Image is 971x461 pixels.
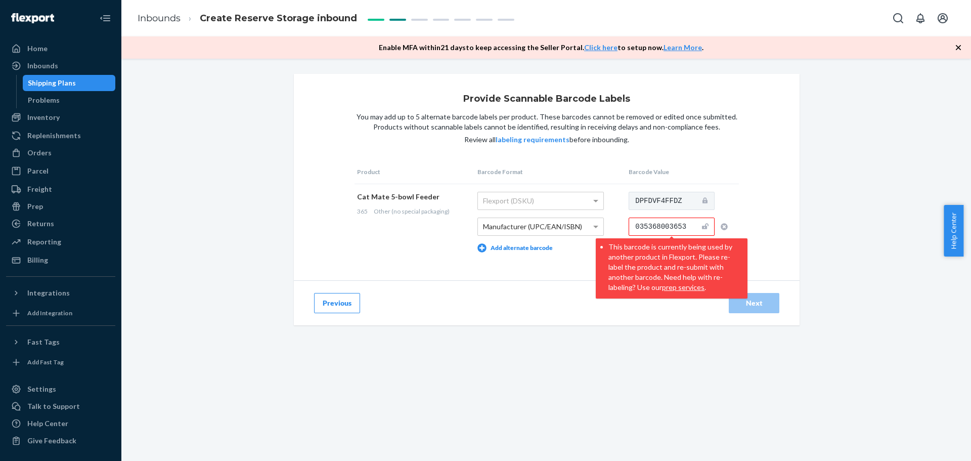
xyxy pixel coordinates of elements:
th: Barcode Value [626,160,739,184]
span: Manufacturer (UPC/EAN/ISBN) [483,222,582,231]
div: Next [737,298,771,308]
a: Inventory [6,109,115,125]
div: Problems [28,95,60,105]
div: Talk to Support [27,401,80,411]
ol: breadcrumbs [129,4,365,33]
span: 365 [357,207,368,215]
a: Home [6,40,115,57]
button: prep services [662,282,704,292]
p: You may add up to 5 alternate barcode labels per product. These barcodes cannot be removed or edi... [355,112,739,132]
a: Learn More [664,43,702,52]
div: Give Feedback [27,436,76,446]
div: Freight [27,184,52,194]
a: Settings [6,381,115,397]
span: Create Reserve Storage inbound [200,13,357,24]
span: Other (no special packaging) [374,207,450,215]
div: Prep [27,201,43,212]
img: Flexport logo [11,13,54,23]
a: Inbounds [6,58,115,74]
div: Inventory [27,112,60,122]
button: Add alternate barcode [477,243,553,253]
div: Reporting [27,237,61,247]
a: Prep [6,198,115,215]
div: Fast Tags [27,337,60,347]
div: Shipping Plans [28,78,76,88]
a: Returns [6,216,115,232]
div: Parcel [27,166,49,176]
button: Open Search Box [888,8,908,28]
a: Replenishments [6,128,115,144]
div: Flexport (DSKU) [478,192,603,209]
button: Close Navigation [95,8,115,28]
div: Settings [27,384,56,394]
div: Cat Mate 5-bowl Feeder [357,192,467,202]
a: Help Center [6,415,115,432]
a: Parcel [6,163,115,179]
button: Open notifications [910,8,931,28]
a: Billing [6,252,115,268]
div: Inbounds [27,61,58,71]
a: Click here [584,43,617,52]
div: Orders [27,148,52,158]
button: Help Center [944,205,963,257]
button: labeling requirements [496,135,569,145]
a: Reporting [6,234,115,250]
div: Returns [27,219,54,229]
div: Help Center [27,418,68,429]
a: Add Integration [6,305,115,321]
div: Add Integration [27,309,72,317]
div: Review all before inbounding. [355,112,739,145]
a: Freight [6,181,115,197]
button: Previous [314,293,360,313]
a: Add Fast Tag [6,354,115,370]
p: Enable MFA within 21 days to keep accessing the Seller Portal. to setup now. . [379,43,703,53]
th: Product [355,160,475,184]
a: Shipping Plans [23,75,116,91]
div: Add Fast Tag [27,358,64,366]
button: Give Feedback [6,433,115,449]
div: Replenishments [27,131,81,141]
a: Problems [23,92,116,108]
th: Barcode Format [475,160,626,184]
button: Next [729,293,779,313]
a: Talk to Support [6,398,115,414]
div: Integrations [27,288,70,298]
button: Open account menu [933,8,953,28]
a: Orders [6,145,115,161]
button: Integrations [6,285,115,301]
button: Fast Tags [6,334,115,350]
li: This barcode is currently being used by another product in Flexport. Please re-label the product ... [608,239,742,292]
div: Home [27,44,48,54]
a: Inbounds [138,13,181,24]
div: Billing [27,255,48,265]
h1: Provide Scannable Barcode Labels [355,94,739,104]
